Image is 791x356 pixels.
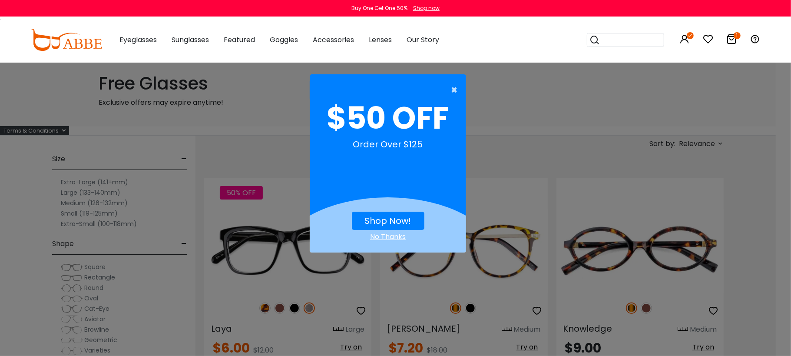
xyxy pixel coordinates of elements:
[270,35,298,45] span: Goggles
[727,36,737,46] a: 1
[119,35,157,45] span: Eyeglasses
[305,81,462,99] button: Close
[407,35,439,45] span: Our Story
[172,35,209,45] span: Sunglasses
[352,212,424,230] button: Shop Now!
[224,35,255,45] span: Featured
[734,32,741,39] i: 1
[413,4,440,12] div: Shop now
[409,4,440,12] a: Shop now
[451,81,462,99] span: ×
[31,29,102,51] img: abbeglasses.com
[310,232,466,242] div: Close
[365,215,411,227] a: Shop Now!
[317,99,459,138] div: $50 OFF
[317,138,459,160] div: Order Over $125
[313,35,354,45] span: Accessories
[351,4,407,12] div: Buy One Get One 50%
[369,35,392,45] span: Lenses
